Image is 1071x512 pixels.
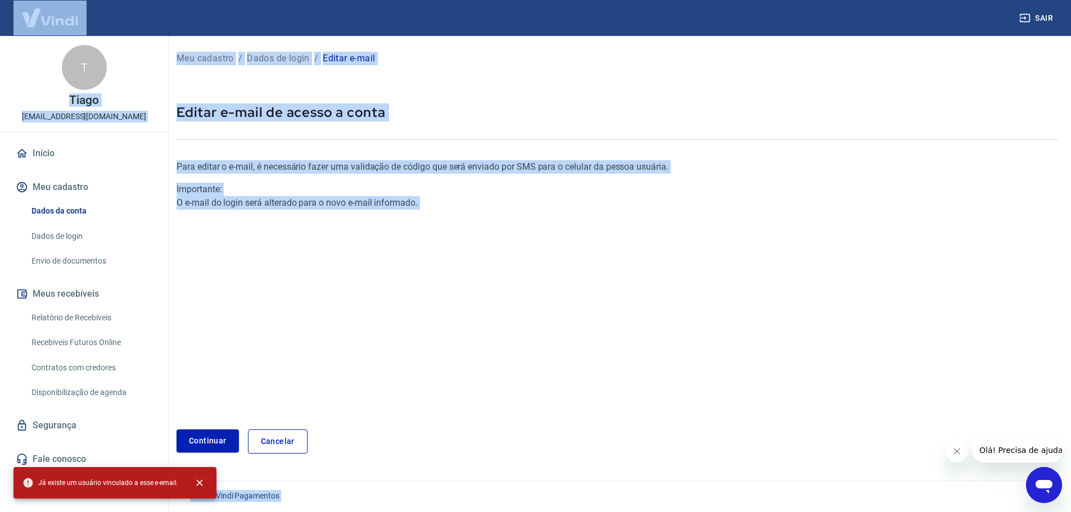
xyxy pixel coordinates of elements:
div: O e-mail do login será alterado para o novo e-mail informado. [177,183,764,210]
div: Importante: [177,183,764,196]
a: Disponibilização de agenda [27,381,155,404]
p: Dados de login [247,52,310,65]
button: close [187,470,212,495]
a: Dados de login [27,225,155,248]
a: Continuar [177,429,239,452]
p: Tiago [69,94,99,106]
a: Fale conosco [13,447,155,472]
a: Cancelar [248,429,308,454]
a: Dados da conta [27,200,155,223]
p: / [314,52,318,65]
a: Início [13,141,155,166]
a: Envio de documentos [27,250,155,273]
a: Vindi Pagamentos [216,491,279,500]
button: Meus recebíveis [13,282,155,306]
p: 2025 © [190,490,1044,502]
p: Editar e-mail de acesso a conta [177,103,1058,121]
a: Segurança [13,413,155,438]
p: / [238,52,242,65]
a: Relatório de Recebíveis [27,306,155,329]
span: Já existe um usuário vinculado a esse e-email. [22,477,178,488]
p: Editar e-mail [323,52,375,65]
a: Contratos com credores [27,356,155,379]
p: Para editar o e-mail, é necessário fazer uma validação de código que será enviado por SMS para o ... [177,160,764,174]
span: Olá! Precisa de ajuda? [7,8,94,17]
img: Vindi [13,1,87,35]
iframe: Botão para abrir a janela de mensagens [1026,467,1062,503]
div: T [62,45,107,90]
button: Sair [1017,8,1058,29]
p: Meu cadastro [177,52,234,65]
button: Meu cadastro [13,175,155,200]
iframe: Mensagem da empresa [973,438,1062,463]
a: Recebíveis Futuros Online [27,331,155,354]
iframe: Fechar mensagem [946,440,968,463]
p: [EMAIL_ADDRESS][DOMAIN_NAME] [22,111,146,123]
